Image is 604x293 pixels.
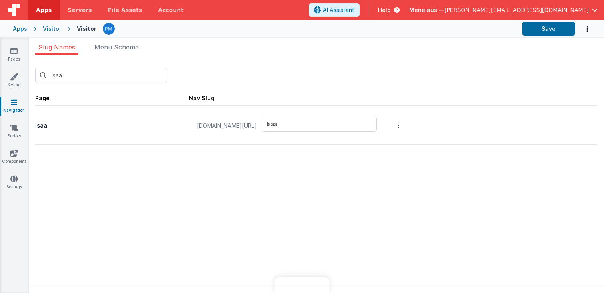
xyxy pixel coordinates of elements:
input: Enter a slug name [262,117,377,132]
div: Apps [13,25,27,33]
span: [DOMAIN_NAME][URL] [192,111,262,141]
span: [PERSON_NAME][EMAIL_ADDRESS][DOMAIN_NAME] [444,6,589,14]
input: Search by slug, id, or page name ... [35,68,167,83]
span: Slug Names [38,43,75,51]
div: Nav Slug [189,94,214,102]
span: Menu Schema [94,43,139,51]
span: File Assets [108,6,142,14]
div: Page [35,94,189,102]
p: lsaa [35,120,189,131]
img: a12ed5ba5769bda9d2665f51d2850528 [103,23,114,34]
button: AI Assistant [309,3,360,17]
span: Apps [36,6,52,14]
span: Menelaus — [409,6,444,14]
button: Save [522,22,575,36]
div: Visitor [77,25,96,33]
button: Options [575,21,591,37]
div: Visitor [43,25,61,33]
button: Menelaus — [PERSON_NAME][EMAIL_ADDRESS][DOMAIN_NAME] [409,6,598,14]
span: Help [378,6,391,14]
span: AI Assistant [323,6,354,14]
span: Servers [68,6,92,14]
button: Options [393,109,404,141]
